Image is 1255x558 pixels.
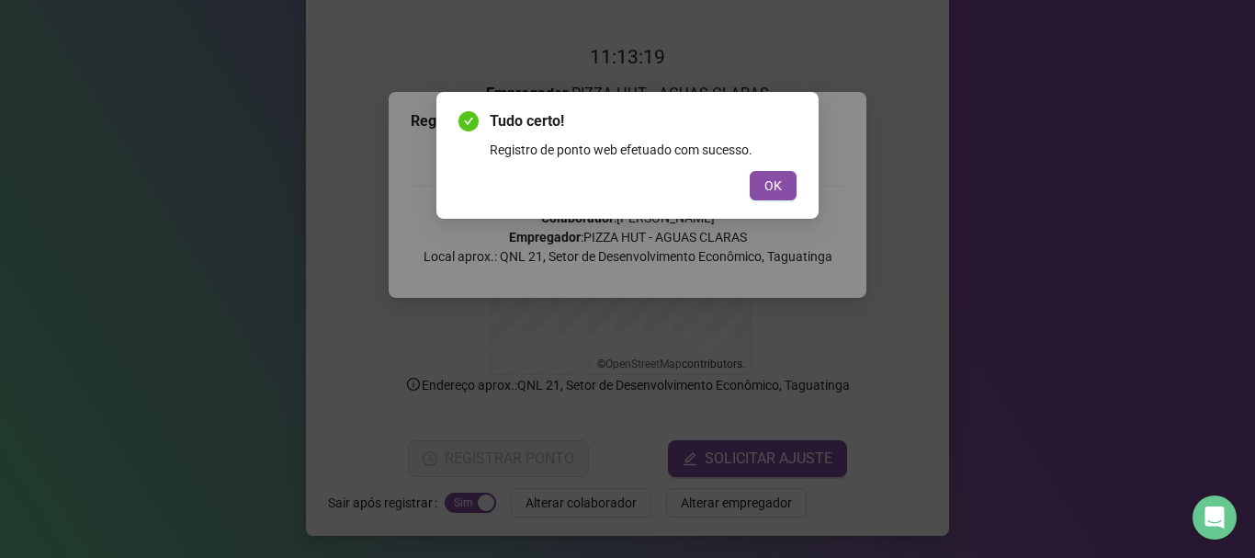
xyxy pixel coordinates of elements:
div: Registro de ponto web efetuado com sucesso. [490,140,797,160]
span: Tudo certo! [490,110,797,132]
div: Open Intercom Messenger [1193,495,1237,540]
span: OK [764,176,782,196]
button: OK [750,171,797,200]
span: check-circle [458,111,479,131]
